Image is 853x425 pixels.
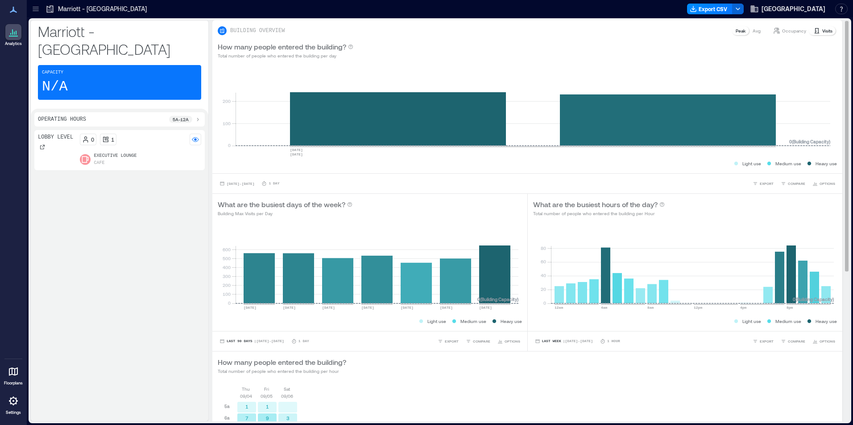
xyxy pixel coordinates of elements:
text: 9 [266,415,269,421]
p: Cafe [94,159,105,167]
button: Last 90 Days |[DATE]-[DATE] [218,337,286,346]
p: Floorplans [4,380,23,386]
button: EXPORT [751,337,775,346]
text: [DATE] [283,306,296,310]
p: Medium use [775,160,801,167]
span: OPTIONS [820,339,835,344]
tspan: 40 [540,273,546,278]
text: [DATE] [322,306,335,310]
button: OPTIONS [811,337,837,346]
button: Last Week |[DATE]-[DATE] [533,337,595,346]
tspan: 200 [223,98,231,104]
p: How many people entered the building? [218,41,346,52]
text: [DATE] [244,306,257,310]
p: Visits [822,27,832,34]
p: Total number of people who entered the building per day [218,52,353,59]
tspan: 20 [540,286,546,292]
p: Medium use [460,318,486,325]
p: 09/04 [240,392,252,400]
p: Marriott - [GEOGRAPHIC_DATA] [58,4,147,13]
p: Heavy use [501,318,522,325]
span: COMPARE [788,339,805,344]
tspan: 0 [228,300,231,306]
p: Executive Lounge [94,152,137,159]
tspan: 200 [223,282,231,288]
p: Lobby Level [38,134,73,141]
text: [DATE] [440,306,453,310]
p: N/A [42,78,68,96]
span: EXPORT [445,339,459,344]
button: [GEOGRAPHIC_DATA] [747,2,828,16]
p: 09/06 [281,392,293,400]
span: OPTIONS [505,339,520,344]
text: 4pm [740,306,747,310]
p: Capacity [42,69,63,76]
p: 1 [111,136,114,143]
p: Occupancy [782,27,806,34]
p: 1 Hour [607,339,620,344]
p: 1 Day [298,339,309,344]
p: Marriott - [GEOGRAPHIC_DATA] [38,22,201,58]
p: 1 Day [269,181,279,186]
text: 12am [555,306,563,310]
p: Light use [427,318,446,325]
span: COMPARE [788,181,805,186]
button: COMPARE [464,337,492,346]
text: 1 [266,404,269,409]
tspan: 60 [540,259,546,264]
p: What are the busiest days of the week? [218,199,345,210]
p: How many people entered the building? [218,357,346,368]
p: Medium use [775,318,801,325]
span: COMPARE [473,339,490,344]
text: 12pm [694,306,702,310]
p: Total number of people who entered the building per Hour [533,210,665,217]
a: Analytics [2,21,25,49]
p: Settings [6,410,21,415]
span: OPTIONS [820,181,835,186]
span: EXPORT [760,339,774,344]
text: [DATE] [361,306,374,310]
p: Total number of people who entered the building per hour [218,368,346,375]
button: EXPORT [751,179,775,188]
tspan: 100 [223,121,231,126]
text: [DATE] [290,148,303,152]
text: [DATE] [479,306,492,310]
tspan: 0 [543,300,546,306]
p: Analytics [5,41,22,46]
p: 0 [91,136,94,143]
a: Floorplans [1,361,25,388]
p: Building Max Visits per Day [218,210,352,217]
text: [DATE] [290,152,303,156]
text: 8pm [787,306,793,310]
p: Light use [742,318,761,325]
tspan: 400 [223,265,231,270]
p: 5a - 12a [173,116,189,123]
button: Export CSV [687,4,733,14]
a: Settings [3,390,24,418]
p: Thu [242,385,250,392]
span: EXPORT [760,181,774,186]
p: 09/05 [261,392,273,400]
text: 4am [601,306,608,310]
tspan: 80 [540,245,546,250]
tspan: 300 [223,274,231,279]
p: Heavy use [816,318,837,325]
tspan: 100 [223,291,231,297]
button: EXPORT [436,337,460,346]
button: OPTIONS [811,179,837,188]
tspan: 600 [223,247,231,252]
text: 7 [245,415,248,421]
button: [DATE]-[DATE] [218,179,256,188]
text: [DATE] [401,306,414,310]
button: COMPARE [779,337,807,346]
p: Light use [742,160,761,167]
p: Operating Hours [38,116,86,123]
button: OPTIONS [496,337,522,346]
p: 6a [224,414,230,421]
tspan: 500 [223,256,231,261]
p: Sat [284,385,290,392]
tspan: 0 [228,143,231,148]
text: 1 [245,404,248,409]
p: What are the busiest hours of the day? [533,199,658,210]
span: [GEOGRAPHIC_DATA] [762,4,825,13]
